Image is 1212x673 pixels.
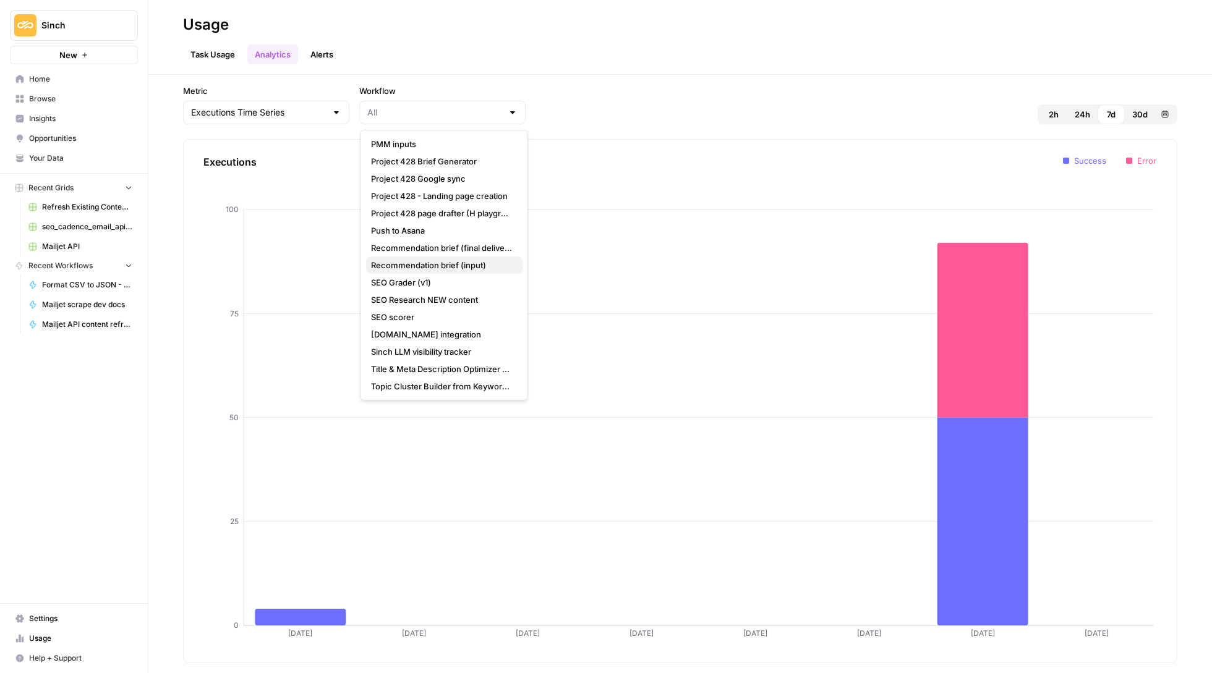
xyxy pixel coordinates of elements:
span: Browse [29,93,132,104]
span: SEO scorer [371,311,513,323]
span: Title & Meta Description Optimizer Based on CTR Trends [371,363,513,375]
span: Format CSV to JSON - Mailjet [42,279,132,290]
a: Alerts [303,44,341,64]
tspan: [DATE] [971,629,995,638]
span: New [59,49,77,61]
span: SEO Grader (v1) [371,276,513,289]
a: Mailjet API [23,237,138,256]
a: Settings [10,609,138,629]
span: Help + Support [29,653,132,664]
span: Recent Workflows [28,260,93,271]
input: Executions Time Series [191,106,326,119]
span: Recent Grids [28,182,74,193]
a: Task Usage [183,44,242,64]
input: All [367,106,503,119]
a: Mailjet scrape dev docs [23,295,138,315]
span: SEO Research NEW content [371,294,513,306]
span: Opportunities [29,133,132,144]
button: Help + Support [10,648,138,668]
button: Recent Workflows [10,256,138,275]
a: Browse [10,89,138,109]
tspan: [DATE] [402,629,426,638]
span: Topic Cluster Builder from Keyword List [371,380,513,392]
tspan: [DATE] [516,629,540,638]
span: Usage [29,633,132,644]
span: PMM inputs [371,138,513,150]
span: Project 428 - Landing page creation [371,190,513,202]
a: Your Data [10,148,138,168]
span: Recommendation brief (final deliverable) [371,242,513,254]
tspan: [DATE] [288,629,312,638]
a: Format CSV to JSON - Mailjet [23,275,138,295]
span: Project 428 page drafter (H playground) [371,207,513,219]
span: Sinch LLM visibility tracker [371,345,513,358]
span: seo_cadence_email_api(Persona & Audience).csv [42,221,132,232]
div: Usage [183,15,229,35]
button: 24h [1067,104,1098,124]
a: Analytics [247,44,298,64]
a: Mailjet API content refresh [23,315,138,334]
button: Workspace: Sinch [10,10,138,41]
span: Project 428 Google sync [371,172,513,185]
span: Push to Asana [371,224,513,237]
span: 30d [1132,108,1148,121]
a: seo_cadence_email_api(Persona & Audience).csv [23,217,138,237]
tspan: 100 [226,205,239,214]
span: 2h [1049,108,1059,121]
tspan: 50 [229,413,239,422]
span: Mailjet API [42,241,132,252]
tspan: [DATE] [629,629,654,638]
label: Workflow [359,85,526,97]
span: Insights [29,113,132,124]
tspan: 75 [230,309,239,318]
tspan: 25 [230,517,239,526]
li: Error [1126,154,1156,167]
a: Opportunities [10,129,138,148]
button: 2h [1040,104,1067,124]
a: Refresh Existing Content (1) [23,197,138,217]
span: Mailjet API content refresh [42,319,132,330]
li: Success [1063,154,1106,167]
a: Insights [10,109,138,129]
button: Recent Grids [10,179,138,197]
tspan: 0 [234,620,239,630]
button: 30d [1125,104,1155,124]
span: Refresh Existing Content (1) [42,201,132,213]
button: New [10,46,138,64]
span: Settings [29,613,132,624]
a: Usage [10,629,138,648]
a: Home [10,69,138,89]
span: 24h [1075,108,1090,121]
span: Project 428 Brief Generator [371,155,513,167]
span: 7d [1107,108,1116,121]
tspan: [DATE] [1085,629,1109,638]
span: Sinch [41,19,116,32]
span: [DOMAIN_NAME] integration [371,328,513,341]
img: Sinch Logo [14,14,36,36]
label: Metric [183,85,349,97]
span: Your Data [29,153,132,164]
tspan: [DATE] [743,629,767,638]
span: Mailjet scrape dev docs [42,299,132,310]
span: Recommendation brief (input) [371,259,513,271]
tspan: [DATE] [857,629,881,638]
span: Home [29,74,132,85]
